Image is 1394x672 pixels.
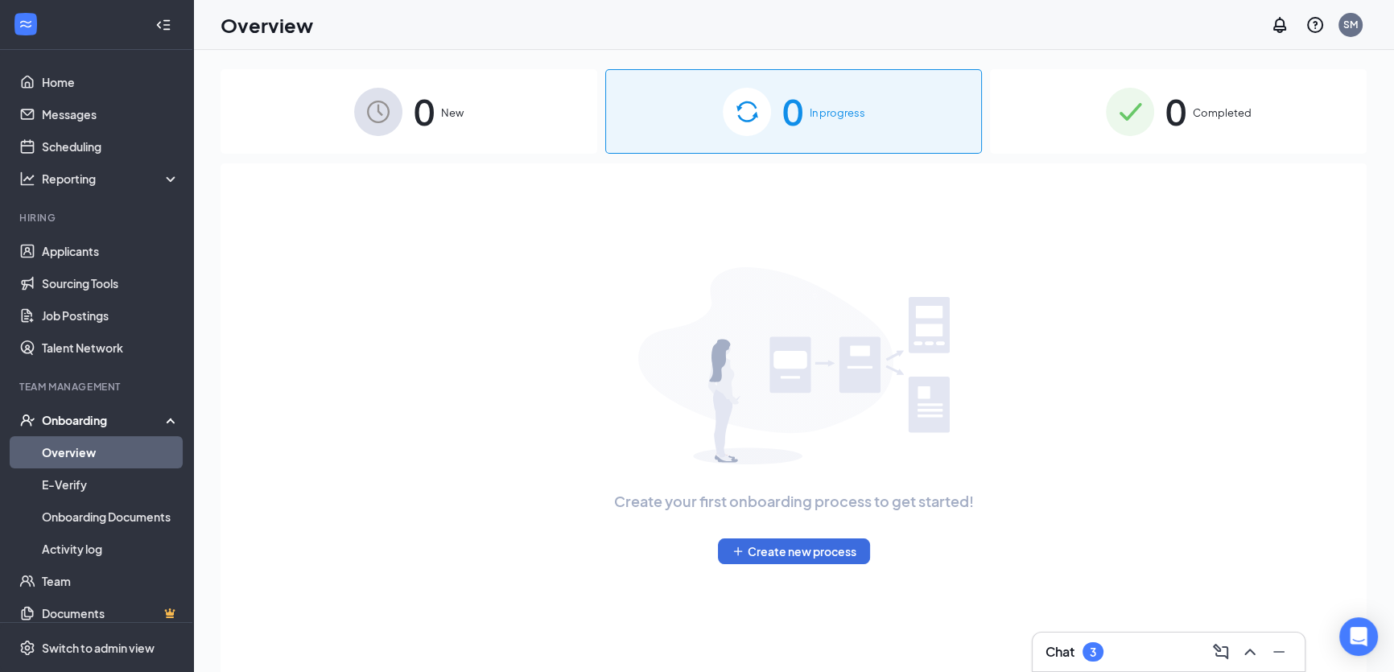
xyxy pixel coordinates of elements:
svg: ChevronUp [1240,642,1260,662]
button: PlusCreate new process [718,538,870,564]
div: Open Intercom Messenger [1339,617,1378,656]
a: Activity log [42,533,179,565]
div: SM [1343,18,1358,31]
a: Applicants [42,235,179,267]
a: Scheduling [42,130,179,163]
span: 0 [1165,84,1186,139]
svg: Collapse [155,17,171,33]
h3: Chat [1045,643,1074,661]
div: Onboarding [42,412,166,428]
svg: QuestionInfo [1305,15,1325,35]
div: Reporting [42,171,180,187]
svg: Notifications [1270,15,1289,35]
a: Messages [42,98,179,130]
a: E-Verify [42,468,179,501]
a: Talent Network [42,332,179,364]
button: ChevronUp [1237,639,1263,665]
span: 0 [782,84,803,139]
svg: Plus [732,545,744,558]
span: Create your first onboarding process to get started! [614,490,974,513]
a: Onboarding Documents [42,501,179,533]
span: 0 [414,84,435,139]
a: Job Postings [42,299,179,332]
svg: WorkstreamLogo [18,16,34,32]
svg: Analysis [19,171,35,187]
span: New [441,105,464,121]
svg: ComposeMessage [1211,642,1231,662]
a: Home [42,66,179,98]
svg: Settings [19,640,35,656]
a: DocumentsCrown [42,597,179,629]
div: Hiring [19,211,176,225]
a: Overview [42,436,179,468]
span: In progress [810,105,865,121]
svg: UserCheck [19,412,35,428]
button: Minimize [1266,639,1292,665]
div: Team Management [19,380,176,394]
h1: Overview [221,11,313,39]
div: Switch to admin view [42,640,155,656]
button: ComposeMessage [1208,639,1234,665]
div: 3 [1090,645,1096,659]
span: Completed [1193,105,1252,121]
svg: Minimize [1269,642,1289,662]
a: Team [42,565,179,597]
a: Sourcing Tools [42,267,179,299]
